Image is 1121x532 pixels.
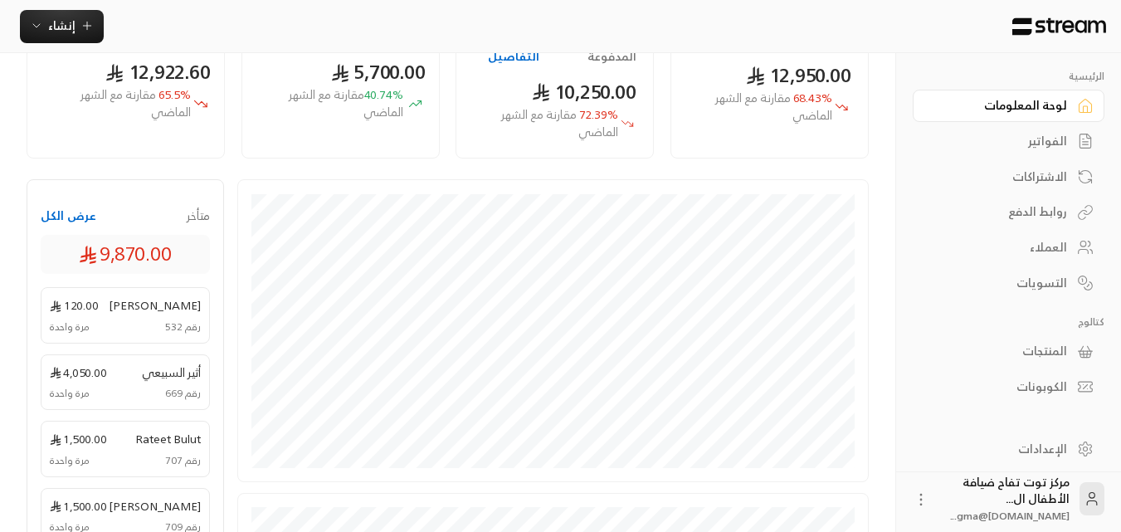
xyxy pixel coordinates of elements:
span: 40.74 % [256,86,403,121]
a: روابط الدفع [913,196,1104,228]
span: رقم 707 [165,453,201,468]
button: عرض التفاصيل [473,32,554,65]
a: الكوبونات [913,371,1104,403]
span: [PERSON_NAME] [109,497,201,515]
span: مقارنة مع الشهر الماضي [715,87,832,125]
a: المنتجات [913,335,1104,368]
span: 1,500.00 [50,430,107,447]
a: الإعدادات [913,432,1104,465]
span: مقارنة مع الشهر الماضي [501,104,618,142]
span: 10,250.00 [532,75,637,109]
div: الإعدادات [933,441,1067,457]
a: العملاء [913,232,1104,264]
a: الاشتراكات [913,160,1104,193]
span: رقم 532 [165,320,201,334]
div: الكوبونات [933,378,1067,395]
a: الفواتير [913,125,1104,158]
span: إنشاء [48,15,76,36]
a: لوحة المعلومات [913,90,1104,122]
div: الفواتير [933,133,1067,149]
span: 12,950.00 [746,58,851,92]
div: العملاء [933,239,1067,256]
p: الرئيسية [913,70,1104,83]
div: الاشتراكات [933,168,1067,185]
span: 5,700.00 [331,55,426,89]
img: Logo [1011,17,1108,36]
div: لوحة المعلومات [933,97,1067,114]
span: 4,050.00 [50,364,107,381]
span: 68.43 % [688,90,832,124]
span: 12,922.60 [105,55,211,89]
span: Rateet Bulut [135,430,201,447]
h2: المبالغ المدفوعة [554,32,637,65]
span: مرة واحدة [50,386,90,401]
button: عرض الكل [41,207,96,224]
span: 72.39 % [473,106,617,141]
span: مرة واحدة [50,320,90,334]
div: روابط الدفع [933,203,1067,220]
a: التسويات [913,266,1104,299]
span: [PERSON_NAME] [109,296,201,314]
span: 65.5 % [41,86,190,121]
span: 1,500.00 [50,497,107,515]
button: إنشاء [20,10,104,43]
div: المنتجات [933,343,1067,359]
span: متأخر [187,207,210,224]
p: كتالوج [913,315,1104,329]
span: مقارنة مع الشهر الماضي [80,84,191,122]
span: مقارنة مع الشهر الماضي [289,84,403,122]
span: أثير السبيعي [142,364,201,381]
span: 9,870.00 [79,240,173,268]
span: [DOMAIN_NAME]@gma... [951,507,1070,525]
div: التسويات [933,275,1067,291]
span: مرة واحدة [50,453,90,468]
div: مركز توت تفاح ضيافة الأطفال ال... [939,474,1070,524]
span: رقم 669 [165,386,201,401]
span: 120.00 [50,296,99,314]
